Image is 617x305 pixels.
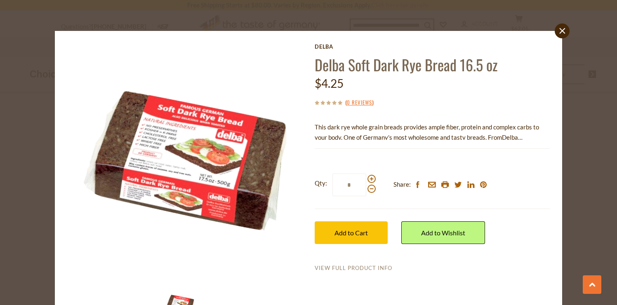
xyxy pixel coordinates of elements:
span: $4.25 [315,76,344,90]
strong: Qty: [315,178,327,188]
button: Add to Cart [315,221,388,244]
a: Delba [315,43,550,50]
span: ( ) [345,98,374,106]
a: Add to Wishlist [401,221,485,244]
input: Qty: [332,174,366,196]
a: 0 Reviews [347,98,372,107]
p: This dark rye whole grain breads provides ample fiber, protein and complex carbs to your body. On... [315,122,550,143]
span: Add to Cart [334,229,368,237]
a: Delba Soft Dark Rye Bread 16.5 oz [315,54,497,75]
span: Share: [393,179,411,190]
img: Delba Soft Dark Rye Bread [67,43,303,279]
a: View Full Product Info [315,265,392,272]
